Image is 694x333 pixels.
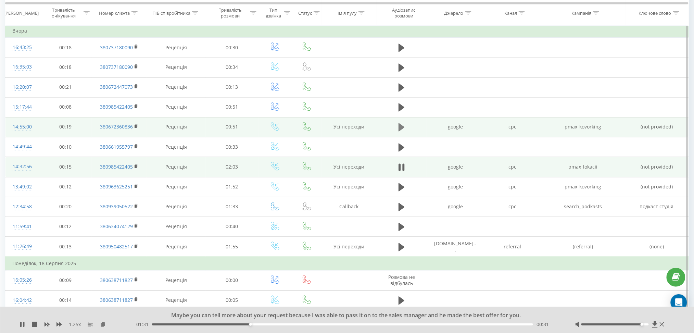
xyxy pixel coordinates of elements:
td: 00:19 [39,117,92,137]
td: 00:13 [39,237,92,257]
td: cpc [484,117,541,137]
td: 01:33 [206,197,258,217]
span: Розмова не відбулась [388,274,415,287]
div: 13:49:02 [12,181,32,194]
div: Тривалість очікування [45,7,82,19]
div: 14:32:56 [12,160,32,174]
td: (none) [625,237,689,257]
td: 00:21 [39,77,92,97]
div: Accessibility label [249,323,252,326]
td: 00:18 [39,58,92,77]
div: Канал [504,10,517,16]
td: 02:03 [206,157,258,177]
td: (not provided) [625,117,689,137]
td: 01:52 [206,177,258,197]
td: referral [484,237,541,257]
td: cpc [484,197,541,217]
div: 16:43:25 [12,41,32,54]
td: 00:51 [206,117,258,137]
a: 380963625251 [100,184,133,190]
td: google [427,117,484,137]
td: 00:13 [206,77,258,97]
div: Номер клієнта [99,10,130,16]
div: 12:34:58 [12,200,32,214]
td: 00:20 [39,197,92,217]
div: Кампанія [571,10,591,16]
td: google [427,177,484,197]
td: Рецепція [147,157,205,177]
div: [PERSON_NAME] [4,10,39,16]
span: - 01:31 [135,321,152,328]
td: (not provided) [625,177,689,197]
div: 16:35:03 [12,61,32,74]
td: Рецепція [147,271,205,291]
a: 380661955797 [100,144,133,150]
a: 380950482517 [100,244,133,250]
td: Рецепція [147,38,205,58]
a: 380985422405 [100,164,133,170]
td: Рецепція [147,117,205,137]
td: Рецепція [147,77,205,97]
a: 380634074129 [100,223,133,230]
div: 11:59:41 [12,220,32,234]
a: 380638711827 [100,297,133,304]
div: Ім'я пулу [338,10,357,16]
td: 00:08 [39,97,92,117]
div: Аудіозапис розмови [382,7,425,19]
div: Тип дзвінка [265,7,283,19]
td: 00:12 [39,177,92,197]
td: 00:00 [206,271,258,291]
td: 00:05 [206,291,258,310]
td: 00:34 [206,58,258,77]
td: Вчора [5,24,689,38]
td: (referral) [541,237,625,257]
a: 380985422405 [100,104,133,110]
span: 00:31 [537,321,549,328]
div: 11:26:49 [12,240,32,254]
div: 16:05:26 [12,274,32,287]
td: 00:30 [206,38,258,58]
td: 00:18 [39,38,92,58]
div: 14:49:44 [12,140,32,154]
td: 00:09 [39,271,92,291]
div: ПІБ співробітника [152,10,190,16]
div: Ключове слово [639,10,671,16]
td: Рецепція [147,291,205,310]
div: Open Intercom Messenger [671,294,687,311]
span: [DOMAIN_NAME]... [434,241,477,253]
td: cpc [484,177,541,197]
div: Статус [298,10,312,16]
td: pmax_lokacii [541,157,625,177]
div: 16:04:42 [12,294,32,307]
td: 00:10 [39,137,92,157]
td: 00:51 [206,97,258,117]
td: 00:33 [206,137,258,157]
a: 380939050522 [100,203,133,210]
td: Рецепція [147,237,205,257]
a: 380672447073 [100,84,133,90]
td: Понеділок, 18 Серпня 2025 [5,257,689,271]
div: Accessibility label [641,323,643,326]
td: search_podkasts [541,197,625,217]
td: pmax_kovorking [541,117,625,137]
div: Тривалість розмови [212,7,249,19]
td: Рецепція [147,217,205,237]
td: 01:55 [206,237,258,257]
span: 1.25 x [69,321,81,328]
a: 380638711827 [100,277,133,284]
td: google [427,157,484,177]
div: 14:55:00 [12,121,32,134]
a: 380737180090 [100,44,133,51]
td: Рецепція [147,97,205,117]
td: google [427,197,484,217]
td: 00:15 [39,157,92,177]
td: Усі переходи [321,117,376,137]
td: подкаст студія [625,197,689,217]
td: Усі переходи [321,237,376,257]
td: (not provided) [625,157,689,177]
a: 380672360836 [100,124,133,130]
td: 00:14 [39,291,92,310]
td: Усі переходи [321,157,376,177]
td: Усі переходи [321,177,376,197]
td: 00:12 [39,217,92,237]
